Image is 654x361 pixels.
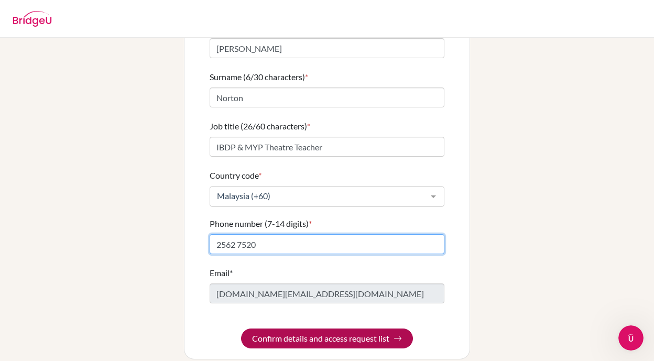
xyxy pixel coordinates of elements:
label: Email* [210,267,233,279]
img: BridgeU logo [13,11,52,27]
input: Enter your number [210,234,444,254]
img: Arrow right [394,334,402,343]
span: Malaysia (+60) [214,191,423,201]
iframe: Intercom live chat [618,325,644,351]
label: Job title (26/60 characters) [210,120,310,133]
button: Confirm details and access request list [241,329,413,348]
label: Country code [210,169,261,182]
input: Enter your job title [210,137,444,157]
label: Phone number (7-14 digits) [210,217,312,230]
input: Enter your first name [210,38,444,58]
label: Surname (6/30 characters) [210,71,308,83]
input: Enter your surname [210,87,444,107]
